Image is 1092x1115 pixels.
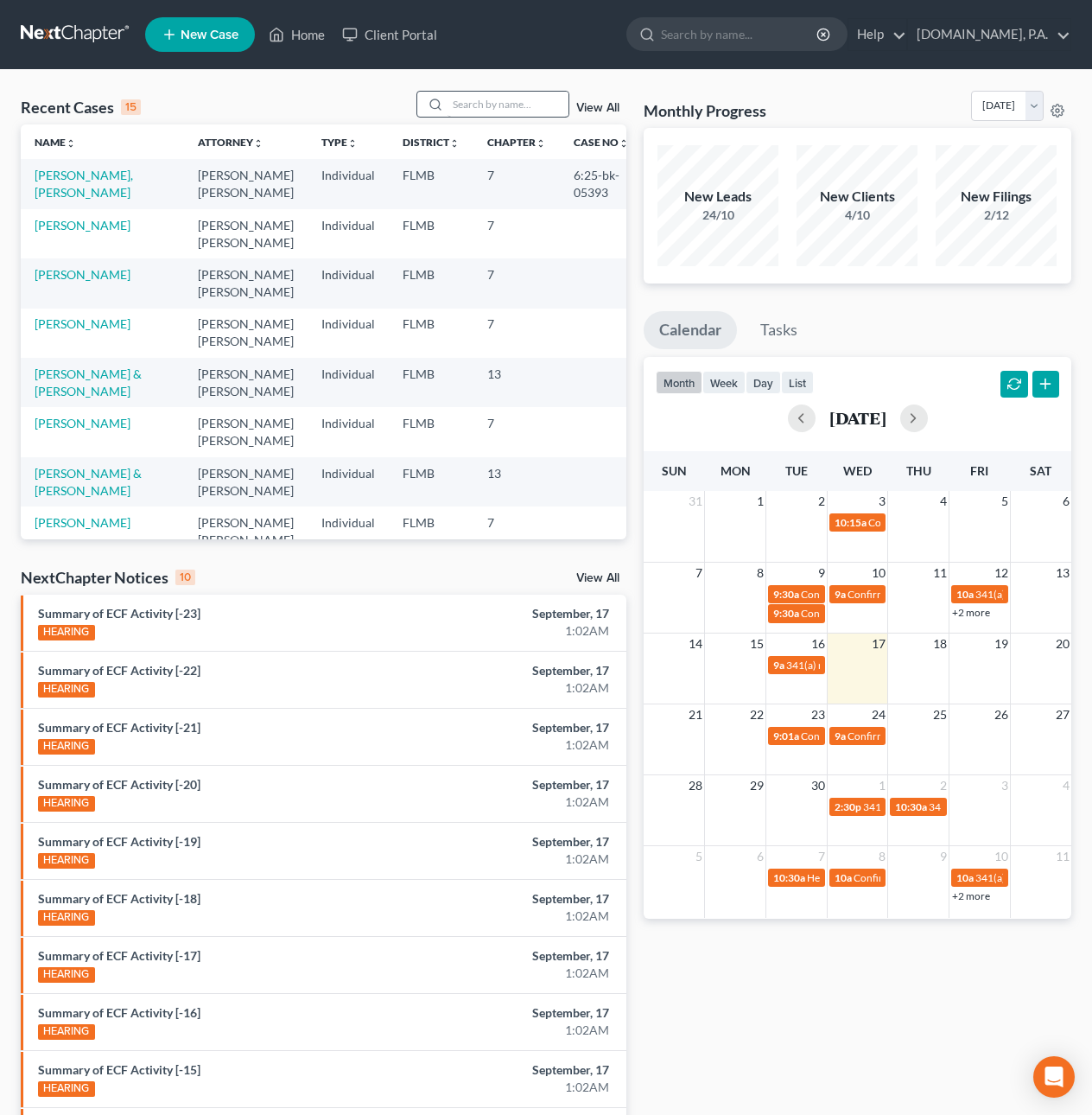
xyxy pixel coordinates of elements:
[389,358,473,407] td: FLMB
[38,739,95,755] div: HEARING
[430,965,609,982] div: 1:02AM
[1054,846,1071,867] span: 11
[473,209,560,258] td: 7
[38,796,95,812] div: HEARING
[657,207,778,224] div: 24/10
[956,588,974,601] span: 10a
[755,491,765,512] span: 1
[38,777,200,792] a: Summary of ECF Activity [-20]
[389,159,473,208] td: FLMB
[430,1022,609,1039] div: 1:02AM
[175,570,195,585] div: 10
[38,834,200,849] a: Summary of ECF Activity [-19]
[952,606,990,619] a: +2 more
[181,29,238,41] span: New Case
[936,207,1057,224] div: 2/12
[38,1024,95,1040] div: HEARING
[809,704,827,725] span: 23
[848,19,906,50] a: Help
[843,463,872,478] span: Wed
[38,853,95,869] div: HEARING
[66,138,76,149] i: unfold_more
[870,704,887,725] span: 24
[473,358,560,407] td: 13
[430,1004,609,1022] div: September, 17
[38,682,95,698] div: HEARING
[1033,1056,1075,1098] div: Open Intercom Messenger
[868,516,966,529] span: Confirmation hearing
[347,138,358,149] i: unfold_more
[1000,491,1010,512] span: 5
[906,463,931,478] span: Thu
[308,309,389,358] td: Individual
[38,1062,200,1077] a: Summary of ECF Activity [-15]
[21,97,141,118] div: Recent Cases
[430,736,609,754] div: 1:02AM
[931,704,949,725] span: 25
[536,138,546,149] i: unfold_more
[35,168,133,200] a: [PERSON_NAME], [PERSON_NAME]
[38,948,200,963] a: Summary of ECF Activity [-17]
[389,457,473,507] td: FLMB
[870,634,887,654] span: 17
[773,659,784,672] span: 9a
[745,311,813,349] a: Tasks
[473,309,560,358] td: 7
[308,457,389,507] td: Individual
[661,18,819,50] input: Search by name...
[260,19,333,50] a: Home
[184,407,308,456] td: [PERSON_NAME] [PERSON_NAME]
[848,588,945,601] span: Confirmation hearing
[801,607,900,620] span: Confirmation Hearing
[430,833,609,851] div: September, 17
[619,138,629,149] i: unfold_more
[801,588,898,601] span: Confirmation hearing
[38,910,95,926] div: HEARING
[308,258,389,308] td: Individual
[721,463,751,478] span: Mon
[430,719,609,736] div: September, 17
[829,409,886,427] h2: [DATE]
[801,730,898,742] span: Confirmation hearing
[785,463,808,478] span: Tue
[877,775,887,796] span: 1
[430,605,609,622] div: September, 17
[993,846,1010,867] span: 10
[38,625,95,640] div: HEARING
[473,457,560,507] td: 13
[835,730,846,742] span: 9a
[816,846,827,867] span: 7
[694,846,704,867] span: 5
[835,871,852,884] span: 10a
[184,209,308,258] td: [PERSON_NAME] [PERSON_NAME]
[781,371,814,394] button: list
[473,159,560,208] td: 7
[473,258,560,308] td: 7
[1054,563,1071,583] span: 13
[184,358,308,407] td: [PERSON_NAME] [PERSON_NAME]
[773,730,799,742] span: 9:01a
[797,187,917,207] div: New Clients
[308,407,389,456] td: Individual
[35,416,130,430] a: [PERSON_NAME]
[938,846,949,867] span: 9
[694,563,704,583] span: 7
[184,258,308,308] td: [PERSON_NAME] [PERSON_NAME]
[687,634,704,654] span: 14
[560,159,643,208] td: 6:25-bk-05393
[430,1079,609,1096] div: 1:02AM
[773,588,799,601] span: 9:30a
[35,515,130,530] a: [PERSON_NAME]
[863,800,931,813] span: 341(a) meeting
[430,679,609,697] div: 1:02AM
[38,1081,95,1097] div: HEARING
[38,663,200,678] a: Summary of ECF Activity [-22]
[308,209,389,258] td: Individual
[970,463,988,478] span: Fri
[38,720,200,735] a: Summary of ECF Activity [-21]
[687,775,704,796] span: 28
[1000,775,1010,796] span: 3
[473,507,560,556] td: 7
[748,775,765,796] span: 29
[908,19,1070,50] a: [DOMAIN_NAME], P.A.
